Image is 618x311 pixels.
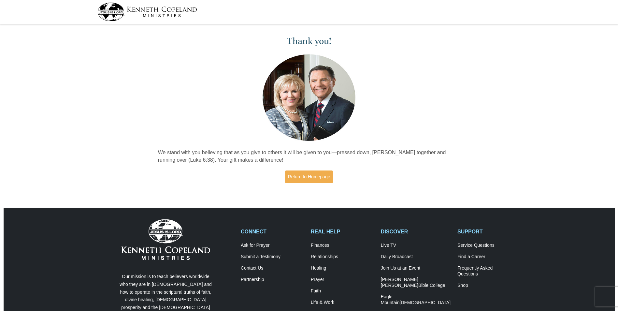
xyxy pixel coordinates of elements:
a: Shop [457,283,521,289]
a: [PERSON_NAME] [PERSON_NAME]Bible College [381,277,451,289]
h2: DISCOVER [381,229,451,235]
span: [DEMOGRAPHIC_DATA] [399,300,451,305]
a: Find a Career [457,254,521,260]
a: Frequently AskedQuestions [457,265,521,277]
h2: SUPPORT [457,229,521,235]
a: Faith [311,288,374,294]
a: Prayer [311,277,374,283]
h2: REAL HELP [311,229,374,235]
img: kcm-header-logo.svg [97,3,197,21]
a: Service Questions [457,243,521,248]
p: We stand with you believing that as you give to others it will be given to you—pressed down, [PER... [158,149,460,164]
a: Join Us at an Event [381,265,451,271]
h2: CONNECT [241,229,304,235]
a: Eagle Mountain[DEMOGRAPHIC_DATA] [381,294,451,306]
img: Kenneth Copeland Ministries [121,219,210,260]
a: Healing [311,265,374,271]
a: Submit a Testimony [241,254,304,260]
span: Bible College [418,283,445,288]
a: Finances [311,243,374,248]
a: Daily Broadcast [381,254,451,260]
img: Kenneth and Gloria [261,53,357,142]
a: Relationships [311,254,374,260]
a: Life & Work [311,300,374,305]
a: Contact Us [241,265,304,271]
a: Ask for Prayer [241,243,304,248]
a: Partnership [241,277,304,283]
h1: Thank you! [158,36,460,47]
a: Live TV [381,243,451,248]
a: Return to Homepage [285,170,333,183]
